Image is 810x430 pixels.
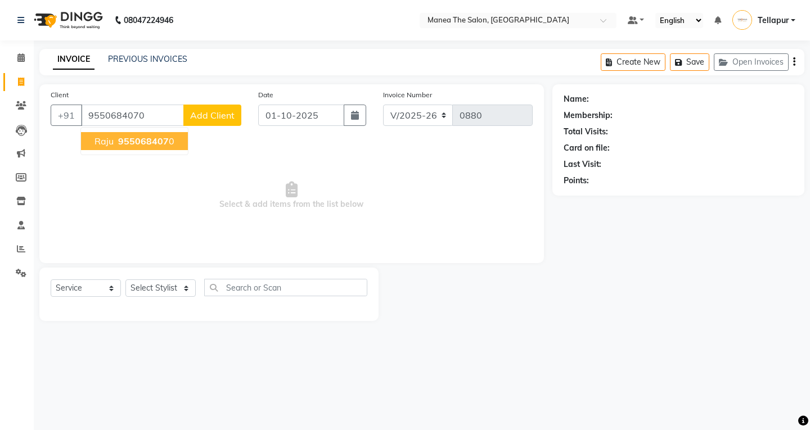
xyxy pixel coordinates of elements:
[183,105,241,126] button: Add Client
[601,53,665,71] button: Create New
[564,110,613,121] div: Membership:
[564,175,589,187] div: Points:
[383,90,432,100] label: Invoice Number
[732,10,752,30] img: Tellapur
[81,105,184,126] input: Search by Name/Mobile/Email/Code
[94,135,114,147] span: Raju
[758,15,789,26] span: Tellapur
[118,135,169,147] span: 955068407
[53,49,94,70] a: INVOICE
[564,126,608,138] div: Total Visits:
[564,142,610,154] div: Card on file:
[204,279,367,296] input: Search or Scan
[51,90,69,100] label: Client
[564,159,601,170] div: Last Visit:
[190,110,235,121] span: Add Client
[51,105,82,126] button: +91
[51,139,533,252] span: Select & add items from the list below
[564,93,589,105] div: Name:
[116,135,174,147] ngb-highlight: 0
[108,54,187,64] a: PREVIOUS INVOICES
[258,90,273,100] label: Date
[29,4,106,36] img: logo
[714,53,789,71] button: Open Invoices
[124,4,173,36] b: 08047224946
[670,53,709,71] button: Save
